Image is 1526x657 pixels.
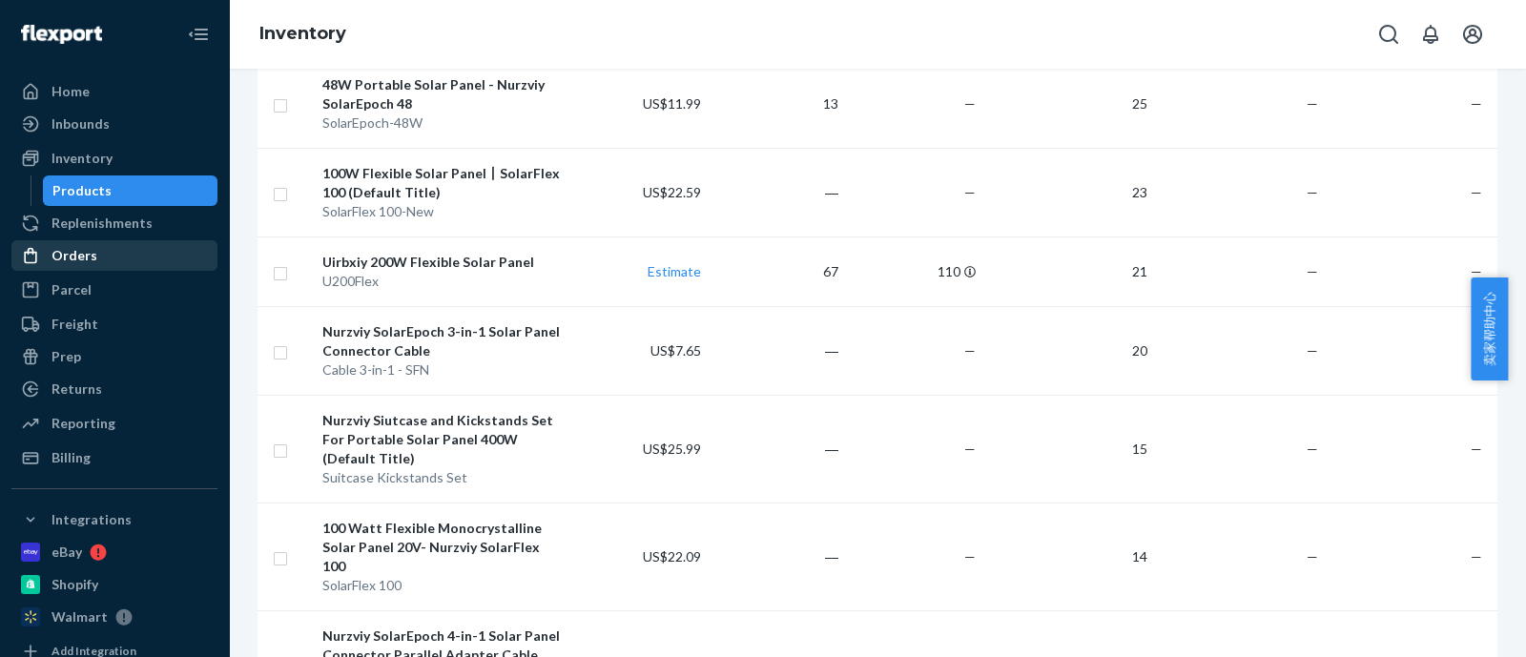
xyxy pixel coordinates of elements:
[11,602,217,632] a: Walmart
[11,504,217,535] button: Integrations
[648,263,701,279] a: Estimate
[11,76,217,107] a: Home
[11,374,217,404] a: Returns
[1454,15,1492,53] button: Open account menu
[322,113,565,133] div: SolarEpoch-48W
[983,395,1155,503] td: 15
[964,95,976,112] span: —
[983,503,1155,610] td: 14
[52,510,132,529] div: Integrations
[650,342,701,359] span: US$7.65
[1471,441,1482,457] span: —
[1307,548,1318,565] span: —
[1307,441,1318,457] span: —
[322,202,565,221] div: SolarFlex 100-New
[709,503,846,610] td: ―
[846,236,983,306] td: 110
[322,360,565,380] div: Cable 3-in-1 - SFN
[1370,15,1408,53] button: Open Search Box
[52,315,98,334] div: Freight
[43,175,218,206] a: Products
[322,164,565,202] div: 100W Flexible Solar Panel丨SolarFlex 100 (Default Title)
[244,7,361,62] ol: breadcrumbs
[964,342,976,359] span: —
[709,306,846,395] td: ―
[52,181,112,200] div: Products
[983,59,1155,148] td: 25
[259,23,346,44] a: Inventory
[322,322,565,360] div: Nurzviy SolarEpoch 3-in-1 Solar Panel Connector Cable
[11,143,217,174] a: Inventory
[322,253,565,272] div: Uirbxiy 200W Flexible Solar Panel
[52,607,108,626] div: Walmart
[709,236,846,306] td: 67
[964,184,976,200] span: —
[322,468,565,487] div: Suitcase Kickstands Set
[1412,15,1450,53] button: Open notifications
[983,148,1155,236] td: 23
[11,442,217,473] a: Billing
[964,548,976,565] span: —
[983,306,1155,395] td: 20
[322,75,565,113] div: 48W Portable Solar Panel - Nurzviy SolarEpoch 48
[643,95,701,112] span: US$11.99
[11,569,217,600] a: Shopify
[52,149,113,168] div: Inventory
[643,441,701,457] span: US$25.99
[1471,277,1508,380] button: 卖家帮助中心
[1307,342,1318,359] span: —
[643,548,701,565] span: US$22.09
[52,575,98,594] div: Shopify
[52,114,110,133] div: Inbounds
[11,408,217,439] a: Reporting
[1307,95,1318,112] span: —
[11,341,217,372] a: Prep
[322,576,565,595] div: SolarFlex 100
[11,109,217,139] a: Inbounds
[52,448,91,467] div: Billing
[1471,263,1482,279] span: —
[11,309,217,339] a: Freight
[709,59,846,148] td: 13
[52,82,90,101] div: Home
[1471,184,1482,200] span: —
[964,441,976,457] span: —
[709,148,846,236] td: ―
[52,380,102,399] div: Returns
[11,537,217,567] a: eBay
[983,236,1155,306] td: 21
[52,414,115,433] div: Reporting
[1307,263,1318,279] span: —
[1471,548,1482,565] span: —
[643,184,701,200] span: US$22.59
[11,275,217,305] a: Parcel
[52,214,153,233] div: Replenishments
[52,246,97,265] div: Orders
[11,208,217,238] a: Replenishments
[709,395,846,503] td: ―
[322,519,565,576] div: 100 Watt Flexible Monocrystalline Solar Panel 20V- Nurzviy SolarFlex 100
[52,347,81,366] div: Prep
[322,272,565,291] div: U200Flex
[52,280,92,299] div: Parcel
[322,411,565,468] div: Nurzviy Siutcase and Kickstands Set For Portable Solar Panel 400W (Default Title)
[1307,184,1318,200] span: —
[179,15,217,53] button: Close Navigation
[1471,95,1482,112] span: —
[11,240,217,271] a: Orders
[21,25,102,44] img: Flexport logo
[52,543,82,562] div: eBay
